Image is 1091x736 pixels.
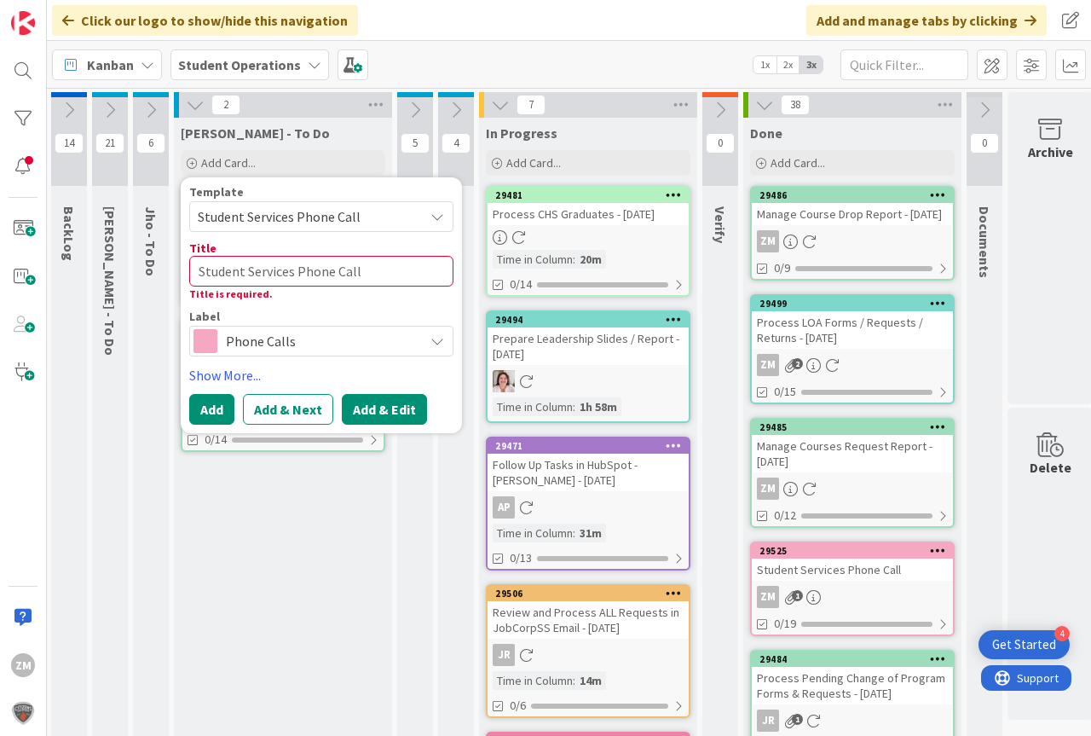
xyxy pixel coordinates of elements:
[495,314,689,326] div: 29494
[752,478,953,500] div: ZM
[488,370,689,392] div: EW
[992,636,1056,653] div: Get Started
[757,230,779,252] div: ZM
[488,188,689,203] div: 29481
[757,586,779,608] div: ZM
[752,203,953,225] div: Manage Course Drop Report - [DATE]
[575,671,606,690] div: 14m
[488,327,689,365] div: Prepare Leadership Slides / Report - [DATE]
[757,710,779,732] div: JR
[759,653,953,665] div: 29484
[488,601,689,639] div: Review and Process ALL Requests in JobCorpSS Email - [DATE]
[792,590,803,601] span: 1
[55,133,84,154] span: 14
[976,206,993,278] span: Documents
[573,524,575,542] span: :
[95,133,124,154] span: 21
[493,644,515,666] div: JR
[189,241,216,256] label: Title
[752,296,953,311] div: 29499
[11,701,35,725] img: avatar
[510,275,532,293] span: 0/14
[52,5,358,36] div: Click our logo to show/hide this navigation
[752,188,953,225] div: 29486Manage Course Drop Report - [DATE]
[752,543,953,581] div: 29525Student Services Phone Call
[759,189,953,201] div: 29486
[774,259,790,277] span: 0/9
[495,189,689,201] div: 29481
[342,394,427,425] button: Add & Edit
[970,133,999,154] span: 0
[752,296,953,349] div: 29499Process LOA Forms / Requests / Returns - [DATE]
[753,56,776,73] span: 1x
[189,310,220,322] span: Label
[61,206,78,261] span: BackLog
[774,615,796,633] span: 0/19
[488,188,689,225] div: 29481Process CHS Graduates - [DATE]
[840,49,968,80] input: Quick Filter...
[488,644,689,666] div: JR
[759,298,953,310] div: 29499
[752,667,953,704] div: Process Pending Change of Program Forms & Requests - [DATE]
[759,545,953,557] div: 29525
[771,155,825,171] span: Add Card...
[510,697,526,715] span: 0/6
[493,524,573,542] div: Time in Column
[201,155,256,171] span: Add Card...
[759,421,953,433] div: 29485
[1030,457,1071,478] div: Delete
[752,710,953,732] div: JR
[36,3,78,23] span: Support
[752,188,953,203] div: 29486
[573,671,575,690] span: :
[486,125,557,142] span: In Progress
[136,133,165,154] span: 6
[488,203,689,225] div: Process CHS Graduates - [DATE]
[488,586,689,639] div: 29506Review and Process ALL Requests in JobCorpSS Email - [DATE]
[488,496,689,519] div: AP
[575,397,621,416] div: 1h 58m
[752,652,953,704] div: 29484Process Pending Change of Program Forms & Requests - [DATE]
[495,440,689,452] div: 29471
[752,354,953,376] div: ZM
[189,365,453,385] a: Show More...
[495,588,689,600] div: 29506
[774,383,796,401] span: 0/15
[189,394,234,425] button: Add
[211,95,240,115] span: 2
[757,478,779,500] div: ZM
[488,438,689,491] div: 29471Follow Up Tasks in HubSpot - [PERSON_NAME] - [DATE]
[442,133,470,154] span: 4
[506,155,561,171] span: Add Card...
[493,397,573,416] div: Time in Column
[575,250,606,269] div: 20m
[752,435,953,472] div: Manage Courses Request Report - [DATE]
[792,714,803,725] span: 1
[243,394,333,425] button: Add & Next
[198,206,411,228] span: Student Services Phone Call
[488,586,689,601] div: 29506
[181,125,330,142] span: Zaida - To Do
[712,206,729,243] span: Verify
[488,312,689,327] div: 29494
[573,250,575,269] span: :
[1054,626,1070,641] div: 4
[205,431,227,449] span: 0/14
[189,186,244,198] span: Template
[792,358,803,369] span: 2
[101,206,118,356] span: Emilie - To Do
[806,5,1047,36] div: Add and manage tabs by clicking
[226,329,415,353] span: Phone Calls
[142,206,159,276] span: Jho - To Do
[517,95,545,115] span: 7
[87,55,134,75] span: Kanban
[752,420,953,435] div: 29485
[781,95,810,115] span: 38
[1028,142,1073,162] div: Archive
[752,652,953,667] div: 29484
[774,507,796,524] span: 0/12
[493,370,515,392] img: EW
[189,256,453,287] textarea: Student Services Phone Call
[493,496,515,519] div: AP
[978,630,1070,659] div: Open Get Started checklist, remaining modules: 4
